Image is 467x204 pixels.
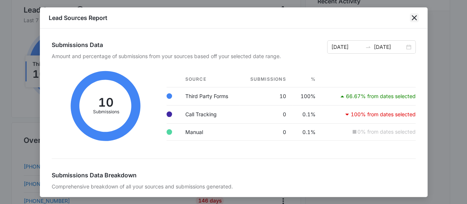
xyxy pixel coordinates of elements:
[239,71,292,87] th: Submissions
[52,40,281,49] h2: Submissions Data
[292,123,322,140] td: 0.1%
[52,183,416,190] p: Comprehensive breakdown of all your sources and submissions generated.
[179,123,239,140] td: Manual
[351,112,416,117] p: 100% from dates selected
[292,71,322,87] th: %
[52,52,281,60] p: Amount and percentage of submissions from your sources based off your selected date range.
[410,13,419,22] button: close
[332,43,362,51] input: Start date
[292,87,322,105] td: 100%
[365,44,371,50] span: to
[179,71,239,87] th: Source
[239,105,292,123] td: 0
[365,44,371,50] span: swap-right
[239,87,292,105] td: 10
[179,87,239,105] td: Third Party Forms
[239,123,292,140] td: 0
[292,105,322,123] td: 0.1%
[346,94,416,99] p: 66.67% from dates selected
[179,105,239,123] td: Call Tracking
[374,43,405,51] input: End date
[357,129,416,134] p: 0% from dates selected
[52,171,416,180] h2: Submissions Data Breakdown
[49,13,107,22] h1: Lead Sources Report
